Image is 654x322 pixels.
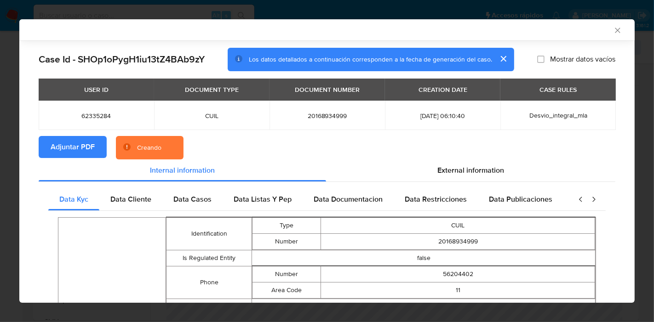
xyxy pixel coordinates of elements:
[51,137,95,157] span: Adjuntar PDF
[110,194,151,204] span: Data Cliente
[252,218,321,234] td: Type
[437,165,504,175] span: External information
[534,82,582,97] div: CASE RULES
[405,194,467,204] span: Data Restricciones
[50,112,143,120] span: 62335284
[39,136,107,158] button: Adjuntar PDF
[537,56,545,63] input: Mostrar datos vacíos
[137,143,161,153] div: Creando
[252,234,321,250] td: Number
[489,194,552,204] span: Data Publicaciones
[252,299,596,315] td: AR
[19,19,635,303] div: closure-recommendation-modal
[289,82,365,97] div: DOCUMENT NUMBER
[249,55,492,64] span: Los datos detallados a continuación corresponden a la fecha de generación del caso.
[234,194,292,204] span: Data Listas Y Pep
[39,53,205,65] h2: Case Id - SHOp1oPygH1iu13tZ4BAb9zY
[59,194,88,204] span: Data Kyc
[39,159,615,181] div: Detailed info
[492,48,514,70] button: cerrar
[173,194,212,204] span: Data Casos
[252,266,321,282] td: Number
[529,111,587,120] span: Desvio_integral_mla
[150,165,215,175] span: Internal information
[321,266,595,282] td: 56204402
[281,112,374,120] span: 20168934999
[166,218,252,250] td: Identification
[166,266,252,299] td: Phone
[165,112,258,120] span: CUIL
[166,299,252,315] td: Nationality
[314,194,383,204] span: Data Documentacion
[321,282,595,299] td: 11
[79,82,114,97] div: USER ID
[321,234,595,250] td: 20168934999
[321,218,595,234] td: CUIL
[166,250,252,266] td: Is Regulated Entity
[550,55,615,64] span: Mostrar datos vacíos
[252,282,321,299] td: Area Code
[396,112,489,120] span: [DATE] 06:10:40
[48,188,569,210] div: Detailed internal info
[413,82,473,97] div: CREATION DATE
[179,82,244,97] div: DOCUMENT TYPE
[613,26,621,34] button: Cerrar ventana
[252,250,596,266] td: false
